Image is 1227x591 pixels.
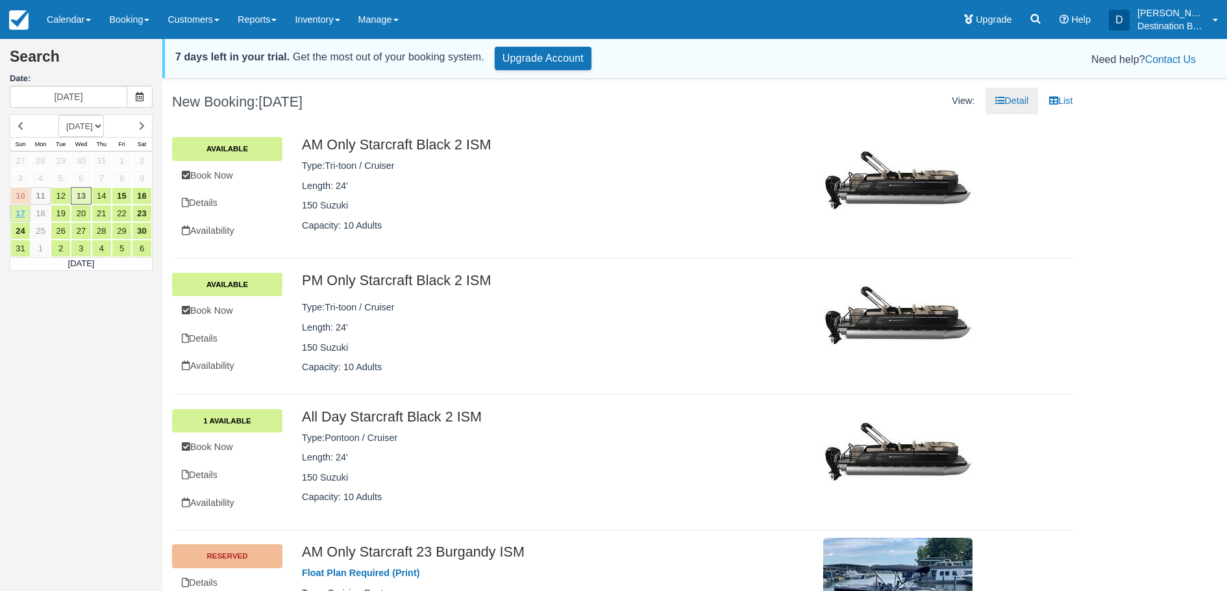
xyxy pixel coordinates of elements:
[71,152,91,170] a: 30
[258,94,303,110] span: [DATE]
[612,52,1196,68] div: Need help?
[31,205,51,222] a: 18
[71,205,91,222] a: 20
[112,240,132,257] a: 5
[10,222,31,240] a: 24
[51,152,71,170] a: 29
[1145,52,1196,68] button: Contact Us
[10,49,153,73] h2: Search
[302,451,749,464] p: Length: 24'
[172,218,282,244] a: Availability
[823,131,973,230] img: M2-1
[302,490,749,504] p: Capacity: 10 Adults
[1071,14,1091,25] span: Help
[302,321,749,334] p: Length: 24'
[302,568,420,578] a: Float Plan Required (Print)
[132,205,152,222] a: 23
[10,258,153,271] td: [DATE]
[132,170,152,187] a: 9
[31,187,51,205] a: 11
[172,409,282,433] a: 1 Available
[10,205,31,222] a: 17
[172,162,282,189] a: Book Now
[71,240,91,257] a: 3
[71,187,91,205] a: 13
[10,138,31,152] th: Sun
[92,205,112,222] a: 21
[9,10,29,30] img: checkfront-main-nav-mini-logo.png
[132,138,152,152] th: Sat
[302,360,749,374] p: Capacity: 10 Adults
[31,138,51,152] th: Mon
[31,240,51,257] a: 1
[302,409,749,425] h2: All Day Starcraft Black 2 ISM
[92,170,112,187] a: 7
[132,187,152,205] a: 16
[10,73,153,85] label: Date:
[51,222,71,240] a: 26
[51,187,71,205] a: 12
[495,47,591,70] a: Upgrade Account
[172,490,282,516] a: Availability
[175,49,484,65] div: Get the most out of your booking system.
[112,205,132,222] a: 22
[31,222,51,240] a: 25
[31,170,51,187] a: 4
[172,273,282,296] a: Available
[10,170,31,187] a: 3
[92,240,112,257] a: 4
[1060,15,1069,24] i: Help
[112,222,132,240] a: 29
[112,152,132,170] a: 1
[302,199,749,212] p: 150 Suzuki
[10,187,31,205] a: 10
[1137,19,1205,32] p: Destination Boat Clubs Carolina's - Inland Sea Marina D11
[71,170,91,187] a: 6
[31,152,51,170] a: 28
[823,402,973,501] img: M20-1
[92,222,112,240] a: 28
[302,471,749,484] p: 150 Suzuki
[132,222,152,240] a: 30
[132,240,152,257] a: 6
[112,138,132,152] th: Fri
[1137,6,1205,19] p: [PERSON_NAME]
[51,170,71,187] a: 5
[172,353,282,379] a: Availability
[302,431,749,445] p: Type:Pontoon / Cruiser
[302,341,749,355] p: 150 Suzuki
[51,240,71,257] a: 2
[51,205,71,222] a: 19
[51,138,71,152] th: Tue
[172,325,282,352] a: Details
[302,137,749,153] h2: AM Only Starcraft Black 2 ISM
[985,88,1038,114] a: Detail
[71,138,91,152] th: Wed
[172,94,613,110] h1: New Booking:
[172,462,282,488] a: Details
[942,88,984,114] li: View:
[10,152,31,170] a: 27
[10,240,31,257] a: 31
[172,190,282,216] a: Details
[302,544,749,560] h2: AM Only Starcraft 23 Burgandy ISM
[1039,88,1082,114] a: List
[112,187,132,205] a: 15
[172,137,282,160] a: Available
[132,152,152,170] a: 2
[92,152,112,170] a: 31
[302,159,749,173] p: Type:Tri-toon / Cruiser
[172,434,282,460] a: Book Now
[302,179,749,193] p: Length: 24'
[823,266,973,365] img: M18-1
[112,170,132,187] a: 8
[175,51,290,62] strong: 7 days left in your trial.
[71,222,91,240] a: 27
[172,544,282,568] a: Reserved
[172,297,282,324] a: Book Now
[92,138,112,152] th: Thu
[976,14,1011,25] span: Upgrade
[302,301,749,314] p: Type:Tri-toon / Cruiser
[92,187,112,205] a: 14
[302,273,749,288] h2: PM Only Starcraft Black 2 ISM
